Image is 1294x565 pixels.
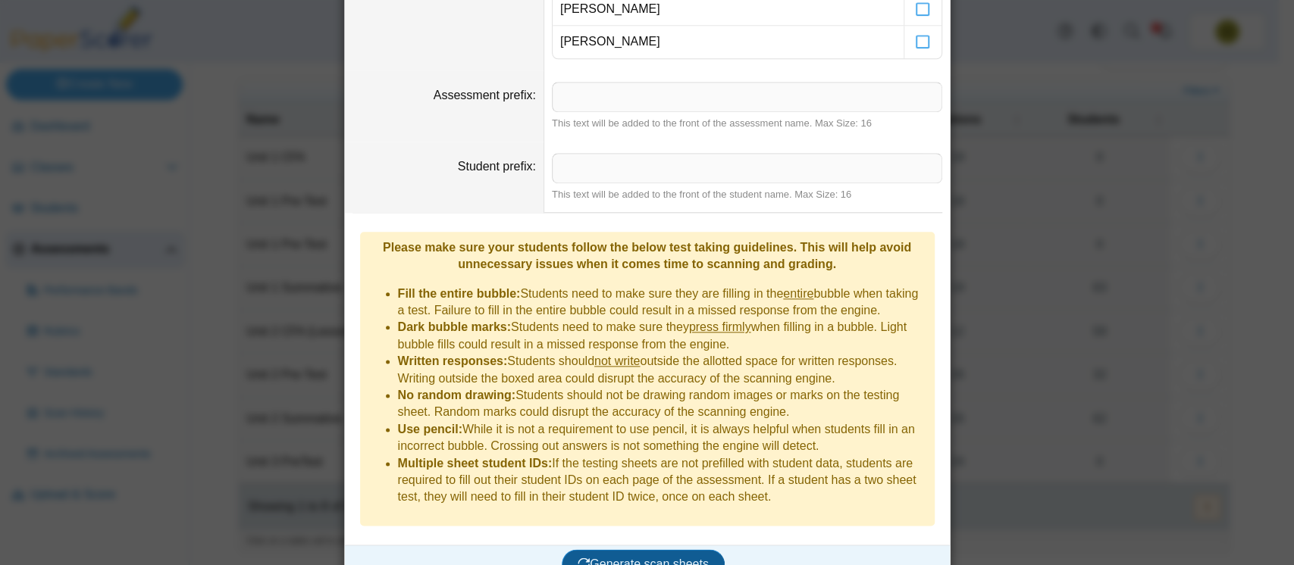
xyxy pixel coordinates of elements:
[398,423,462,435] b: Use pencil:
[398,455,927,506] li: If the testing sheets are not prefilled with student data, students are required to fill out thei...
[434,89,536,101] label: Assessment prefix
[398,319,927,353] li: Students need to make sure they when filling in a bubble. Light bubble fills could result in a mi...
[552,188,942,201] div: This text will be added to the front of the student name. Max Size: 16
[398,286,927,320] li: Students need to make sure they are filling in the bubble when taking a test. Failure to fill in ...
[594,354,640,367] u: not write
[398,421,927,455] li: While it is not a requirement to use pencil, it is always helpful when students fill in an incorr...
[398,353,927,387] li: Students should outside the allotted space for written responses. Writing outside the boxed area ...
[383,241,911,270] b: Please make sure your students follow the below test taking guidelines. This will help avoid unne...
[552,117,942,130] div: This text will be added to the front of the assessment name. Max Size: 16
[398,320,511,333] b: Dark bubble marks:
[398,287,521,300] b: Fill the entire bubble:
[553,26,904,58] td: [PERSON_NAME]
[458,160,536,173] label: Student prefix
[398,389,516,401] b: No random drawing:
[398,457,553,470] b: Multiple sheet student IDs:
[398,354,508,367] b: Written responses:
[689,320,751,333] u: press firmly
[783,287,813,300] u: entire
[398,387,927,421] li: Students should not be drawing random images or marks on the testing sheet. Random marks could di...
